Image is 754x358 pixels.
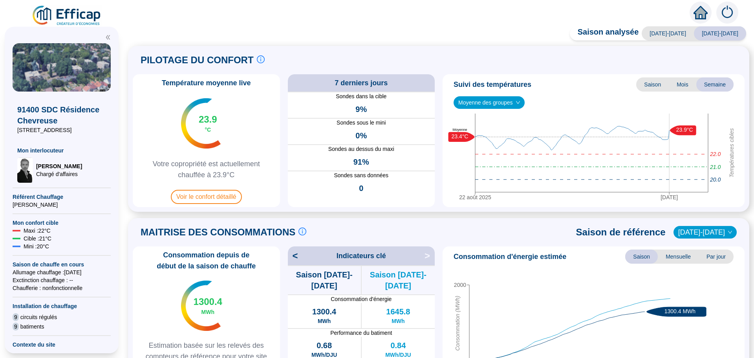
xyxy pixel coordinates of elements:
img: efficap energie logo [31,5,102,27]
span: 2022-2023 [678,226,732,238]
span: 91400 SDC Résidence Chevreuse [17,104,106,126]
tspan: 2000 [454,282,466,288]
span: MWh [318,317,331,325]
span: Moyenne des groupes [458,97,520,108]
span: Saison [625,250,658,264]
span: Voir le confort détaillé [171,190,242,204]
span: Mini : 20 °C [24,242,49,250]
span: > [425,250,435,262]
span: 0.84 [390,340,406,351]
span: Maxi : 22 °C [24,227,51,235]
span: Allumage chauffage : [DATE] [13,268,111,276]
span: Suivi des températures [454,79,531,90]
span: Cible : 21 °C [24,235,51,242]
span: °C [205,126,211,134]
span: Consommation d'énergie [288,295,435,303]
span: info-circle [298,228,306,235]
span: MWh [201,308,214,316]
span: home [694,6,708,20]
span: Chaufferie : non fonctionnelle [13,284,111,292]
img: Chargé d'affaires [17,158,33,183]
span: MAITRISE DES CONSOMMATIONS [141,226,295,239]
span: Sondes sous le mini [288,119,435,127]
span: Saison de référence [576,226,666,239]
text: 23.4°C [452,134,469,140]
span: 9 [13,313,19,321]
tspan: [DATE] [661,194,678,200]
span: Consommation depuis de début de la saison de chauffe [136,250,277,272]
span: circuits régulés [20,313,57,321]
span: Mon confort cible [13,219,111,227]
span: [PERSON_NAME] [13,201,111,209]
span: < [288,250,298,262]
img: alerts [716,2,738,24]
span: [STREET_ADDRESS] [17,126,106,134]
tspan: 22 août 2025 [459,194,491,200]
text: Moyenne [452,128,467,132]
span: batiments [20,323,44,330]
span: Indicateurs clé [337,250,386,261]
span: Température moyenne live [157,77,256,88]
span: MWh [392,317,404,325]
span: 9% [355,104,367,115]
span: Installation de chauffage [13,302,111,310]
tspan: 20.0 [710,176,721,183]
span: [DATE]-[DATE] [694,26,746,40]
img: indicateur températures [181,281,221,331]
span: 1645.8 [386,306,410,317]
span: Exctinction chauffage : -- [13,276,111,284]
span: Mois [669,77,696,92]
span: Saison [636,77,669,92]
span: Chargé d'affaires [36,170,82,178]
span: Mensuelle [658,250,699,264]
span: down [728,230,732,235]
span: PILOTAGE DU CONFORT [141,54,254,66]
span: Sondes dans la cible [288,92,435,101]
span: Saison [DATE]-[DATE] [362,269,435,291]
span: Consommation d'énergie estimée [454,251,566,262]
text: 1300.4 MWh [664,308,695,314]
span: double-left [105,35,111,40]
span: Sondes au dessus du maxi [288,145,435,153]
span: down [516,100,520,105]
span: 7 derniers jours [335,77,388,88]
tspan: 22.0 [710,151,721,158]
span: Semaine [696,77,734,92]
span: 1300.4 [194,296,222,308]
img: indicateur températures [181,98,221,149]
span: Sondes sans données [288,171,435,180]
span: 91% [353,156,369,167]
span: [PERSON_NAME] [36,162,82,170]
span: Performance du batiment [288,329,435,337]
span: Saison de chauffe en cours [13,261,111,268]
span: Par jour [699,250,734,264]
span: Référent Chauffage [13,193,111,201]
span: Mon interlocuteur [17,147,106,154]
text: 23.9°C [676,127,693,133]
span: [DATE]-[DATE] [642,26,694,40]
span: 0 [359,183,363,194]
span: info-circle [257,55,265,63]
tspan: Consommation (MWh) [454,296,461,351]
span: Contexte du site [13,341,111,349]
span: 0.68 [317,340,332,351]
span: Votre copropriété est actuellement chauffée à 23.9°C [136,158,277,180]
span: 23.9 [199,113,217,126]
tspan: 21.0 [710,164,721,170]
span: 1300.4 [312,306,336,317]
span: 9 [13,323,19,330]
span: Saison analysée [570,26,639,40]
span: 0% [355,130,367,141]
span: Saison [DATE]-[DATE] [288,269,361,291]
tspan: Températures cibles [728,129,735,178]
